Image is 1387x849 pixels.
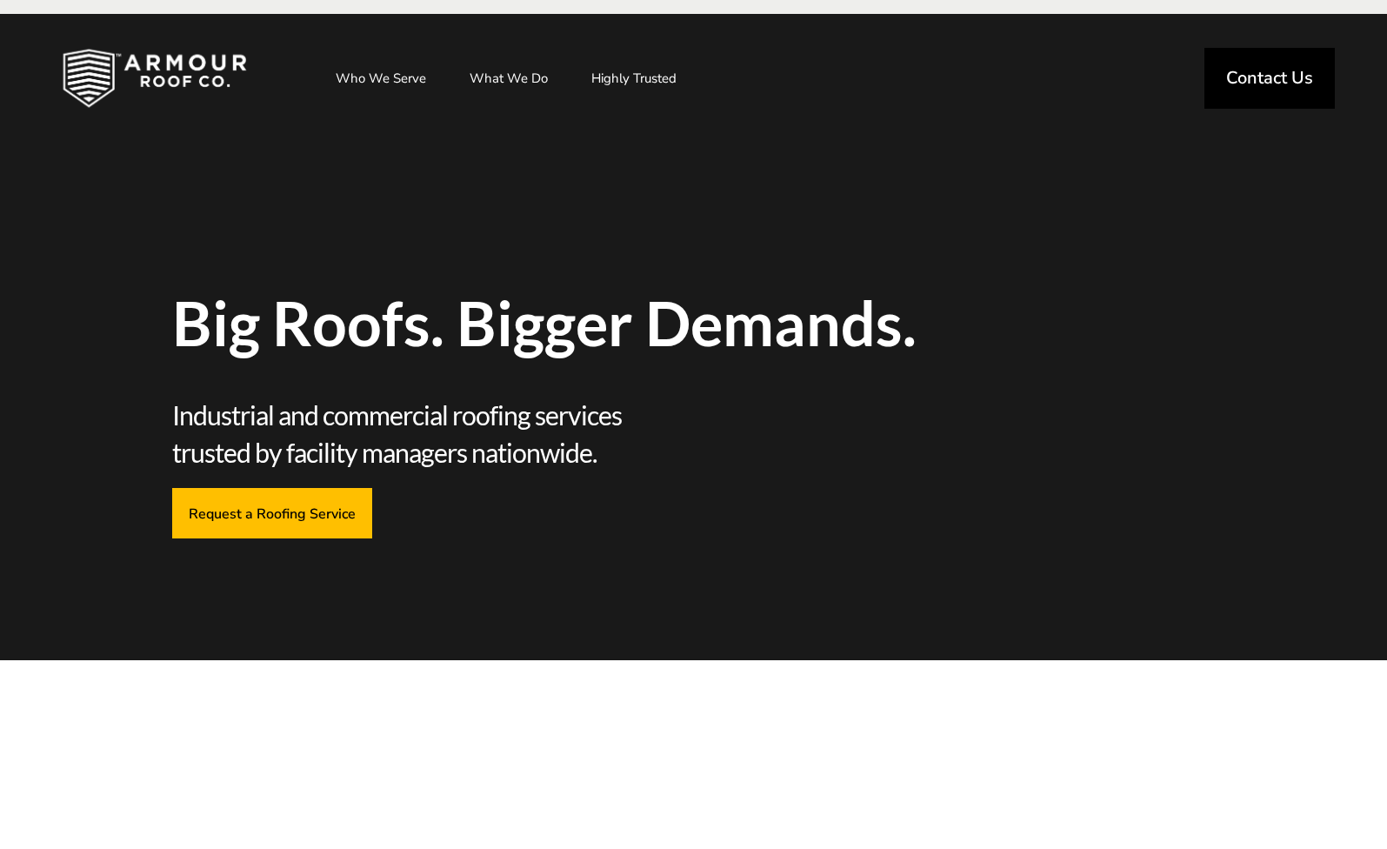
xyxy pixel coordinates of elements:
span: Industrial and commercial roofing services trusted by facility managers nationwide. [172,397,688,471]
img: Industrial and Commercial Roofing Company | Armour Roof Co. [35,35,275,122]
a: Highly Trusted [574,57,694,100]
span: Big Roofs. Bigger Demands. [172,292,946,353]
span: Request a Roofing Service [189,505,356,521]
a: Who We Serve [318,57,443,100]
a: Contact Us [1204,48,1335,109]
span: Contact Us [1226,70,1313,87]
a: What We Do [452,57,565,100]
a: Request a Roofing Service [172,488,372,538]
